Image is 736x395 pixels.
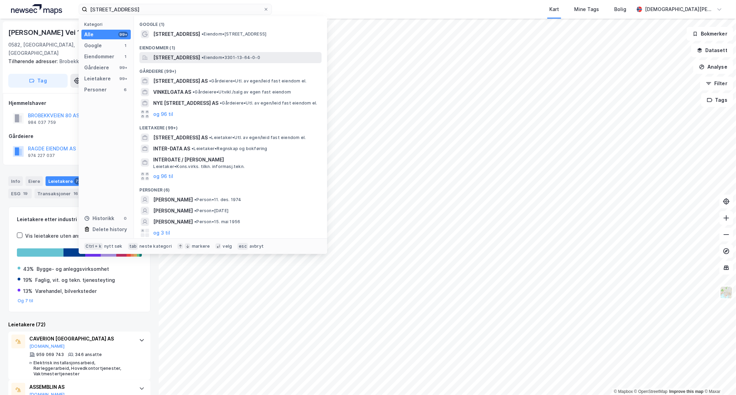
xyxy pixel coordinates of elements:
[8,74,68,88] button: Tag
[691,43,733,57] button: Datasett
[574,5,599,13] div: Mine Tags
[693,60,733,74] button: Analyse
[153,218,193,226] span: [PERSON_NAME]
[194,208,228,214] span: Person • [DATE]
[84,22,131,27] div: Kategori
[220,100,317,106] span: Gårdeiere • Utl. av egen/leid fast eiendom el.
[192,146,194,151] span: •
[17,215,142,224] div: Leietakere etter industri
[8,189,32,198] div: ESG
[134,182,327,194] div: Personer (6)
[84,30,94,39] div: Alle
[8,41,96,57] div: 0582, [GEOGRAPHIC_DATA], [GEOGRAPHIC_DATA]
[122,43,128,48] div: 1
[701,362,736,395] div: Kontrollprogram for chat
[92,225,127,234] div: Delete history
[701,362,736,395] iframe: Chat Widget
[84,86,107,94] div: Personer
[209,78,306,84] span: Gårdeiere • Utl. av egen/leid fast eiendom el.
[23,287,32,295] div: 13%
[134,120,327,132] div: Leietakere (99+)
[104,244,122,249] div: nytt søk
[29,344,65,349] button: [DOMAIN_NAME]
[122,87,128,92] div: 6
[9,132,150,140] div: Gårdeiere
[84,63,109,72] div: Gårdeiere
[220,100,222,106] span: •
[645,5,714,13] div: [DEMOGRAPHIC_DATA][PERSON_NAME]
[669,389,704,394] a: Improve this map
[8,27,86,38] div: [PERSON_NAME] Vei 18
[134,16,327,29] div: Google (1)
[249,244,264,249] div: avbryt
[8,320,150,329] div: Leietakere (72)
[153,88,191,96] span: VINKELGATA AS
[84,214,114,223] div: Historikk
[139,244,172,249] div: neste kategori
[209,78,211,83] span: •
[687,27,733,41] button: Bokmerker
[202,31,204,37] span: •
[153,134,208,142] span: [STREET_ADDRESS] AS
[202,55,204,60] span: •
[193,89,195,95] span: •
[23,276,32,284] div: 19%
[8,176,23,186] div: Info
[153,30,200,38] span: [STREET_ADDRESS]
[153,229,170,237] button: og 3 til
[46,176,85,186] div: Leietakere
[84,41,102,50] div: Google
[87,4,263,14] input: Søk på adresse, matrikkel, gårdeiere, leietakere eller personer
[23,265,34,273] div: 43%
[35,189,82,198] div: Transaksjoner
[22,190,29,197] div: 19
[128,243,138,250] div: tab
[153,53,200,62] span: [STREET_ADDRESS]
[153,77,208,85] span: [STREET_ADDRESS] AS
[122,54,128,59] div: 1
[153,172,173,180] button: og 96 til
[614,389,633,394] a: Mapbox
[223,244,232,249] div: velg
[194,219,240,225] span: Person • 15. mai 1956
[634,389,668,394] a: OpenStreetMap
[134,40,327,52] div: Eiendommer (1)
[209,135,211,140] span: •
[118,32,128,37] div: 99+
[35,287,97,295] div: Varehandel, bilverksteder
[118,65,128,70] div: 99+
[153,110,173,118] button: og 96 til
[122,216,128,221] div: 0
[192,244,210,249] div: markere
[194,197,241,203] span: Person • 11. des. 1974
[36,352,64,357] div: 959 069 743
[33,360,132,377] div: Elektrisk installasjonsarbeid, Rørleggerarbeid, Hovedkontortjenester, Vaktmestertjenester
[28,153,55,158] div: 974 227 037
[153,196,193,204] span: [PERSON_NAME]
[9,99,150,107] div: Hjemmelshaver
[35,276,115,284] div: Faglig, vit. og tekn. tjenesteyting
[153,207,193,215] span: [PERSON_NAME]
[18,298,33,304] button: Og 7 til
[153,156,319,164] span: INTERGATE / [PERSON_NAME]
[153,145,190,153] span: INTER-DATA AS
[194,208,196,213] span: •
[202,55,260,60] span: Eiendom • 3301-13-64-0-0
[193,89,291,95] span: Gårdeiere • Utvikl./salg av egen fast eiendom
[118,76,128,81] div: 99+
[700,77,733,90] button: Filter
[194,219,196,224] span: •
[26,176,43,186] div: Eiere
[84,75,111,83] div: Leietakere
[134,63,327,76] div: Gårdeiere (99+)
[74,178,82,185] div: 72
[75,352,102,357] div: 346 ansatte
[11,4,62,14] img: logo.a4113a55bc3d86da70a041830d287a7e.svg
[29,383,132,391] div: ASSEMBLIN AS
[8,58,59,64] span: Tilhørende adresser:
[209,135,306,140] span: Leietaker • Utl. av egen/leid fast eiendom el.
[84,52,114,61] div: Eiendommer
[701,93,733,107] button: Tags
[28,120,56,125] div: 984 037 759
[29,335,132,343] div: CAVERION [GEOGRAPHIC_DATA] AS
